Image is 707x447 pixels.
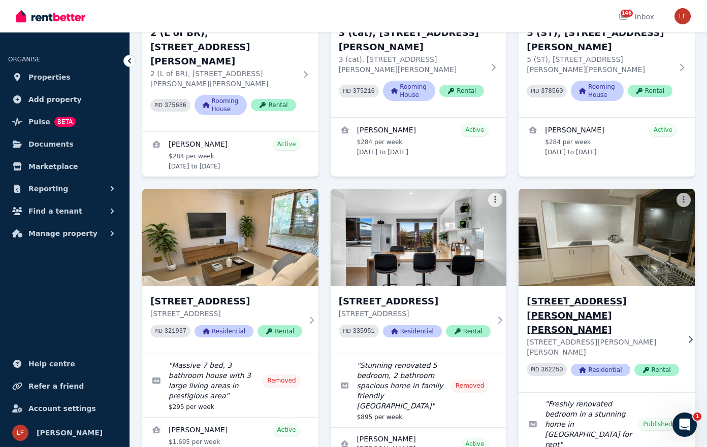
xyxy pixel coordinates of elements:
p: 2 (L of BR), [STREET_ADDRESS][PERSON_NAME][PERSON_NAME] [150,68,296,89]
span: Rooming House [383,81,435,101]
h3: 3 (cat), [STREET_ADDRESS][PERSON_NAME] [339,26,485,54]
span: BETA [54,117,76,127]
a: View details for Cassius Slater [142,132,318,177]
button: Reporting [8,179,121,199]
span: Add property [28,93,82,106]
span: Refer a friend [28,380,84,392]
code: 321937 [165,328,186,335]
a: Account settings [8,398,121,419]
button: More options [488,193,502,207]
a: View details for Brent Atkins [519,118,695,162]
a: Help centre [8,354,121,374]
code: 335951 [353,328,375,335]
code: 375216 [353,88,375,95]
span: Properties [28,71,71,83]
p: 5 (ST), [STREET_ADDRESS][PERSON_NAME][PERSON_NAME] [527,54,672,75]
span: Rooming House [195,95,247,115]
small: PID [154,102,163,108]
img: Leo Fung [674,8,691,24]
button: Manage property [8,223,121,244]
small: PID [343,88,351,94]
button: More options [677,193,691,207]
span: Rental [628,85,672,97]
p: 3 (cat), [STREET_ADDRESS][PERSON_NAME][PERSON_NAME] [339,54,485,75]
span: Pulse [28,116,50,128]
span: Account settings [28,402,96,415]
a: Marketplace [8,156,121,177]
span: 1 [693,412,701,421]
code: 378560 [541,88,563,95]
code: 375686 [165,102,186,109]
button: More options [300,193,314,207]
span: Documents [28,138,74,150]
small: PID [531,88,539,94]
h3: 2 (L of BR), [STREET_ADDRESS][PERSON_NAME] [150,26,296,68]
a: PulseBETA [8,112,121,132]
span: Residential [195,325,253,337]
small: PID [154,328,163,334]
span: Help centre [28,358,75,370]
span: Find a tenant [28,205,82,217]
h3: 5 (ST), [STREET_ADDRESS][PERSON_NAME] [527,26,672,54]
a: Refer a friend [8,376,121,396]
a: 7 Hillcrest Road, Alexander Heights[STREET_ADDRESS][STREET_ADDRESS]PID 321937ResidentialRental [142,189,318,354]
p: [STREET_ADDRESS] [339,308,491,319]
img: 40 Tatlock Way, Stratton [515,186,699,289]
a: Properties [8,67,121,87]
span: Marketplace [28,160,78,173]
span: Manage property [28,227,98,239]
a: 40 Tatlock Way, Stratton[STREET_ADDRESS][PERSON_NAME][PERSON_NAME][STREET_ADDRESS][PERSON_NAME][P... [519,189,695,392]
img: 13 Redwood Crescent, Youngtown [331,189,507,286]
h3: [STREET_ADDRESS] [339,294,491,308]
a: View details for Mehdi Mazni [331,118,507,162]
span: Residential [571,364,630,376]
div: Inbox [619,12,654,22]
img: 7 Hillcrest Road, Alexander Heights [142,189,318,286]
img: Leo Fung [12,425,28,441]
span: ORGANISE [8,56,40,63]
span: Rental [446,325,491,337]
span: Rental [251,99,296,111]
img: RentBetter [16,9,85,24]
button: Find a tenant [8,201,121,221]
small: PID [343,328,351,334]
h3: [STREET_ADDRESS][PERSON_NAME][PERSON_NAME] [527,294,679,337]
a: Edit listing: Massive 7 bed, 3 bathroom house with 3 large living areas in prestigious area [142,354,318,417]
a: 13 Redwood Crescent, Youngtown[STREET_ADDRESS][STREET_ADDRESS]PID 335951ResidentialRental [331,189,507,354]
span: Rental [258,325,302,337]
span: Rental [634,364,679,376]
span: 146 [621,10,633,17]
a: Edit listing: Stunning renovated 5 bedroom, 2 bathroom spacious home in family friendly Youngtown [331,354,507,427]
iframe: Intercom live chat [672,412,697,437]
span: Residential [383,325,442,337]
code: 362250 [541,366,563,373]
a: Add property [8,89,121,110]
p: [STREET_ADDRESS] [150,308,302,319]
span: Reporting [28,183,68,195]
p: [STREET_ADDRESS][PERSON_NAME][PERSON_NAME] [527,337,679,357]
a: Documents [8,134,121,154]
span: Rooming House [571,81,623,101]
span: [PERSON_NAME] [37,427,103,439]
span: Rental [439,85,484,97]
small: PID [531,367,539,372]
h3: [STREET_ADDRESS] [150,294,302,308]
